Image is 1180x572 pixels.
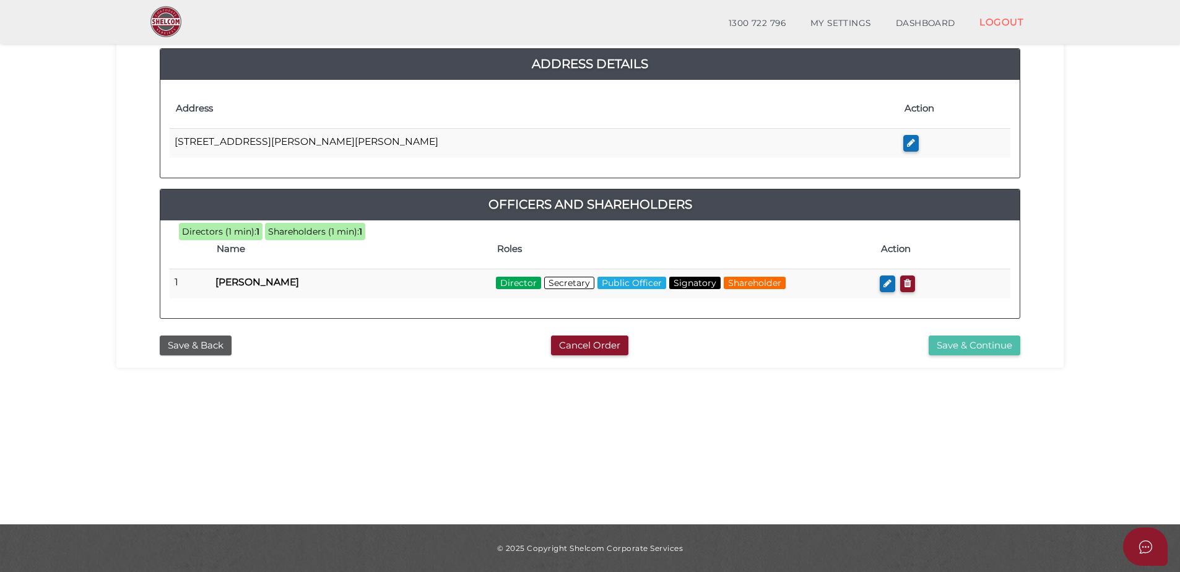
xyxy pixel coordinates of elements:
span: Public Officer [597,277,666,289]
a: DASHBOARD [883,11,968,36]
span: Directors (1 min): [182,226,256,237]
td: 1 [170,269,210,298]
div: © 2025 Copyright Shelcom Corporate Services [126,543,1054,553]
h4: Roles [497,244,869,254]
h4: Address [176,103,892,114]
span: Secretary [544,277,594,289]
button: Save & Continue [929,336,1020,356]
a: LOGOUT [967,9,1036,35]
span: Shareholder [724,277,786,289]
a: MY SETTINGS [798,11,883,36]
span: Director [496,277,541,289]
span: Signatory [669,277,721,289]
b: 1 [359,226,362,237]
h4: Action [905,103,1004,114]
a: Officers and Shareholders [160,194,1020,214]
span: Shareholders (1 min): [268,226,359,237]
button: Open asap [1123,527,1168,566]
a: Address Details [160,54,1020,74]
button: Cancel Order [551,336,628,356]
td: [STREET_ADDRESS][PERSON_NAME][PERSON_NAME] [170,129,898,158]
h4: Name [217,244,485,254]
b: [PERSON_NAME] [215,276,299,288]
b: 1 [256,226,259,237]
button: Save & Back [160,336,232,356]
h4: Action [881,244,1004,254]
a: 1300 722 796 [716,11,798,36]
